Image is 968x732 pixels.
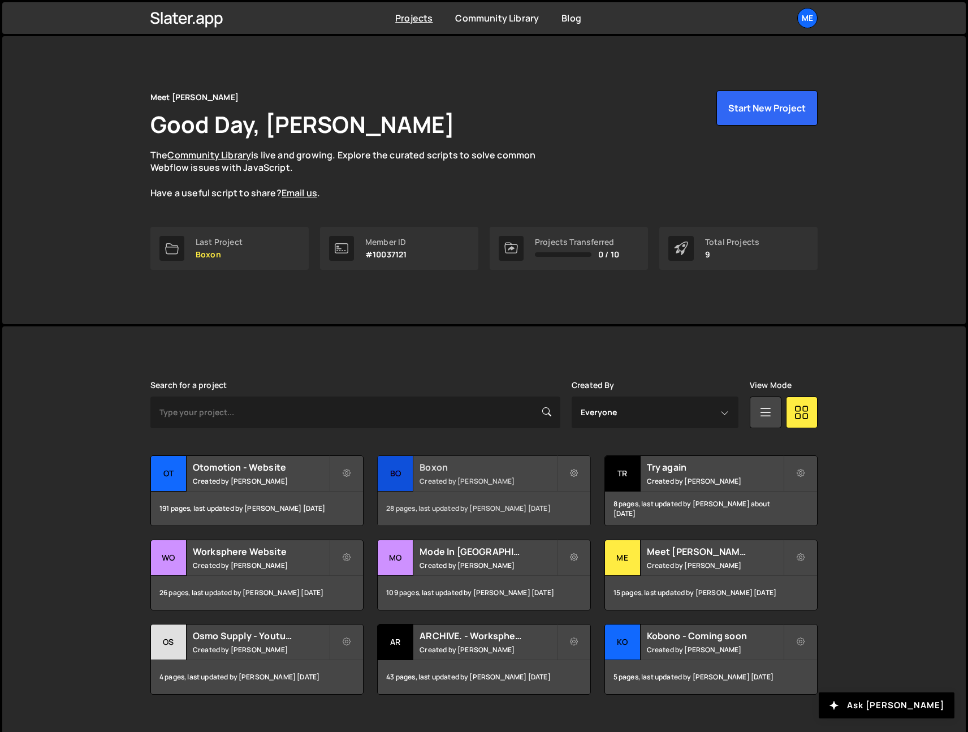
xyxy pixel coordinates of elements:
[604,455,818,526] a: Tr Try again Created by [PERSON_NAME] 8 pages, last updated by [PERSON_NAME] about [DATE]
[150,397,560,428] input: Type your project...
[150,149,558,200] p: The is live and growing. Explore the curated scripts to solve common Webflow issues with JavaScri...
[572,381,615,390] label: Created By
[193,545,329,558] h2: Worksphere Website
[150,381,227,390] label: Search for a project
[395,12,433,24] a: Projects
[647,630,783,642] h2: Kobono - Coming soon
[378,660,590,694] div: 43 pages, last updated by [PERSON_NAME] [DATE]
[193,461,329,473] h2: Otomotion - Website
[647,561,783,570] small: Created by [PERSON_NAME]
[193,630,329,642] h2: Osmo Supply - Youtube
[378,540,413,576] div: Mo
[455,12,539,24] a: Community Library
[605,660,817,694] div: 5 pages, last updated by [PERSON_NAME] [DATE]
[378,576,590,610] div: 109 pages, last updated by [PERSON_NAME] [DATE]
[605,492,817,526] div: 8 pages, last updated by [PERSON_NAME] about [DATE]
[605,456,641,492] div: Tr
[377,455,590,526] a: Bo Boxon Created by [PERSON_NAME] 28 pages, last updated by [PERSON_NAME] [DATE]
[196,238,243,247] div: Last Project
[604,624,818,695] a: Ko Kobono - Coming soon Created by [PERSON_NAME] 5 pages, last updated by [PERSON_NAME] [DATE]
[151,576,363,610] div: 26 pages, last updated by [PERSON_NAME] [DATE]
[705,238,759,247] div: Total Projects
[150,624,364,695] a: Os Osmo Supply - Youtube Created by [PERSON_NAME] 4 pages, last updated by [PERSON_NAME] [DATE]
[151,540,187,576] div: Wo
[797,8,818,28] a: Me
[150,455,364,526] a: Ot Otomotion - Website Created by [PERSON_NAME] 191 pages, last updated by [PERSON_NAME] [DATE]
[151,492,363,526] div: 191 pages, last updated by [PERSON_NAME] [DATE]
[378,492,590,526] div: 28 pages, last updated by [PERSON_NAME] [DATE]
[365,250,407,259] p: #10037121
[716,91,818,126] button: Start New Project
[604,540,818,610] a: Me Meet [PERSON_NAME]™ Created by [PERSON_NAME] 15 pages, last updated by [PERSON_NAME] [DATE]
[150,540,364,610] a: Wo Worksphere Website Created by [PERSON_NAME] 26 pages, last updated by [PERSON_NAME] [DATE]
[750,381,792,390] label: View Mode
[151,625,187,660] div: Os
[705,250,759,259] p: 9
[193,561,329,570] small: Created by [PERSON_NAME]
[150,91,239,104] div: Meet [PERSON_NAME]
[377,540,590,610] a: Mo Mode In [GEOGRAPHIC_DATA] Created by [PERSON_NAME] 109 pages, last updated by [PERSON_NAME] [D...
[420,545,556,558] h2: Mode In [GEOGRAPHIC_DATA]
[605,540,641,576] div: Me
[378,456,413,492] div: Bo
[605,576,817,610] div: 15 pages, last updated by [PERSON_NAME] [DATE]
[378,625,413,660] div: AR
[193,645,329,655] small: Created by [PERSON_NAME]
[420,561,556,570] small: Created by [PERSON_NAME]
[420,461,556,473] h2: Boxon
[647,476,783,486] small: Created by [PERSON_NAME]
[647,545,783,558] h2: Meet [PERSON_NAME]™
[647,461,783,473] h2: Try again
[150,109,455,140] h1: Good Day, [PERSON_NAME]
[420,476,556,486] small: Created by [PERSON_NAME]
[193,476,329,486] small: Created by [PERSON_NAME]
[151,660,363,694] div: 4 pages, last updated by [PERSON_NAME] [DATE]
[647,645,783,655] small: Created by [PERSON_NAME]
[377,624,590,695] a: AR ARCHIVE. - Worksphere Created by [PERSON_NAME] 43 pages, last updated by [PERSON_NAME] [DATE]
[151,456,187,492] div: Ot
[150,227,309,270] a: Last Project Boxon
[196,250,243,259] p: Boxon
[420,630,556,642] h2: ARCHIVE. - Worksphere
[819,692,954,718] button: Ask [PERSON_NAME]
[535,238,619,247] div: Projects Transferred
[420,645,556,655] small: Created by [PERSON_NAME]
[605,625,641,660] div: Ko
[598,250,619,259] span: 0 / 10
[561,12,581,24] a: Blog
[282,187,317,199] a: Email us
[167,149,251,161] a: Community Library
[365,238,407,247] div: Member ID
